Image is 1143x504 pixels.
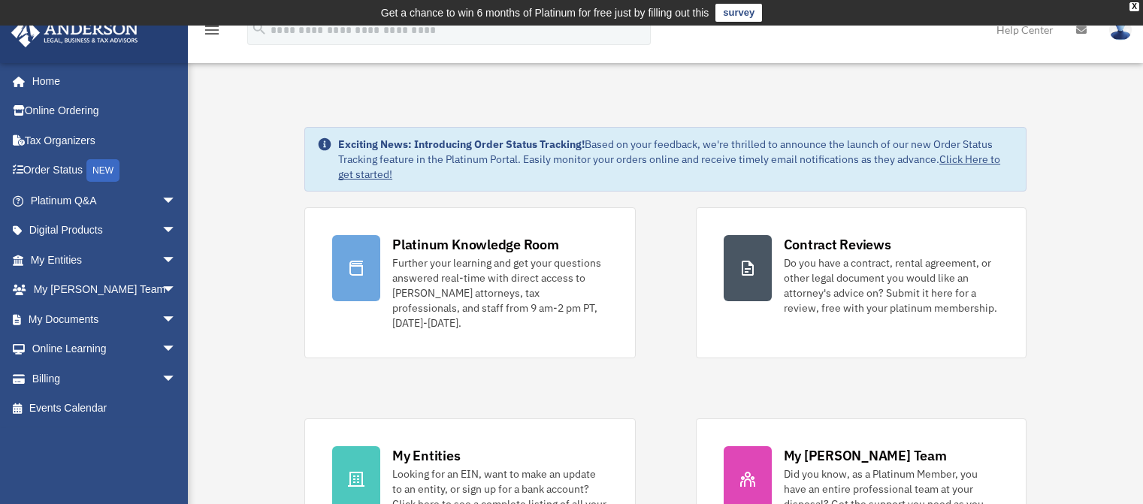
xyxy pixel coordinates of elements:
a: Click Here to get started! [338,152,1000,181]
img: User Pic [1109,19,1132,41]
strong: Exciting News: Introducing Order Status Tracking! [338,137,585,151]
a: Billingarrow_drop_down [11,364,199,394]
div: Further your learning and get your questions answered real-time with direct access to [PERSON_NAM... [392,255,607,330]
span: arrow_drop_down [162,216,192,246]
a: Home [11,66,192,96]
div: close [1129,2,1139,11]
a: Contract Reviews Do you have a contract, rental agreement, or other legal document you would like... [696,207,1027,358]
div: My [PERSON_NAME] Team [784,446,947,465]
a: Events Calendar [11,394,199,424]
a: Platinum Knowledge Room Further your learning and get your questions answered real-time with dire... [304,207,635,358]
a: My [PERSON_NAME] Teamarrow_drop_down [11,275,199,305]
img: Anderson Advisors Platinum Portal [7,18,143,47]
div: Based on your feedback, we're thrilled to announce the launch of our new Order Status Tracking fe... [338,137,1014,182]
i: menu [203,21,221,39]
a: menu [203,26,221,39]
i: search [251,20,268,37]
a: Order StatusNEW [11,155,199,186]
span: arrow_drop_down [162,334,192,365]
div: Contract Reviews [784,235,891,254]
span: arrow_drop_down [162,245,192,276]
a: Tax Organizers [11,125,199,155]
div: My Entities [392,446,460,465]
span: arrow_drop_down [162,304,192,335]
div: NEW [86,159,119,182]
a: My Documentsarrow_drop_down [11,304,199,334]
a: survey [715,4,762,22]
a: Online Learningarrow_drop_down [11,334,199,364]
span: arrow_drop_down [162,364,192,394]
div: Do you have a contract, rental agreement, or other legal document you would like an attorney's ad... [784,255,999,315]
span: arrow_drop_down [162,275,192,306]
a: My Entitiesarrow_drop_down [11,245,199,275]
a: Digital Productsarrow_drop_down [11,216,199,246]
div: Get a chance to win 6 months of Platinum for free just by filling out this [381,4,709,22]
span: arrow_drop_down [162,186,192,216]
a: Platinum Q&Aarrow_drop_down [11,186,199,216]
a: Online Ordering [11,96,199,126]
div: Platinum Knowledge Room [392,235,559,254]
